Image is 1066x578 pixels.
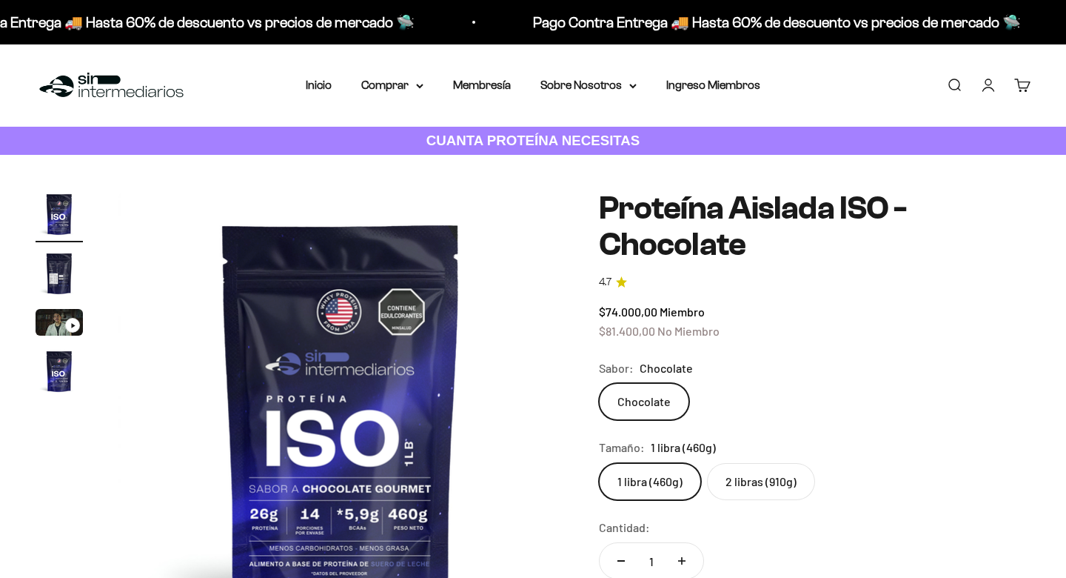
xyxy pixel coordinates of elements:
p: Pago Contra Entrega 🚚 Hasta 60% de descuento vs precios de mercado 🛸 [514,10,1002,34]
span: 4.7 [599,274,611,290]
a: Ingreso Miembros [666,79,760,91]
summary: Sobre Nosotros [540,76,637,95]
button: Ir al artículo 2 [36,250,83,302]
h1: Proteína Aislada ISO - Chocolate [599,190,1030,262]
a: Inicio [306,79,332,91]
summary: Comprar [361,76,423,95]
span: Miembro [660,305,705,319]
a: 4.74.7 de 5.0 estrellas [599,274,1030,290]
img: Proteína Aislada ISO - Chocolate [36,348,83,395]
span: $74.000,00 [599,305,657,319]
button: Ir al artículo 3 [36,309,83,340]
span: Chocolate [640,359,693,378]
span: 1 libra (460g) [651,438,716,457]
button: Ir al artículo 4 [36,348,83,399]
label: Cantidad: [599,518,650,537]
img: Proteína Aislada ISO - Chocolate [36,250,83,297]
strong: CUANTA PROTEÍNA NECESITAS [426,133,640,148]
a: Membresía [453,79,511,91]
span: No Miembro [657,324,720,338]
legend: Sabor: [599,359,634,378]
button: Ir al artículo 1 [36,190,83,242]
span: $81.400,00 [599,324,655,338]
img: Proteína Aislada ISO - Chocolate [36,190,83,238]
legend: Tamaño: [599,438,645,457]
